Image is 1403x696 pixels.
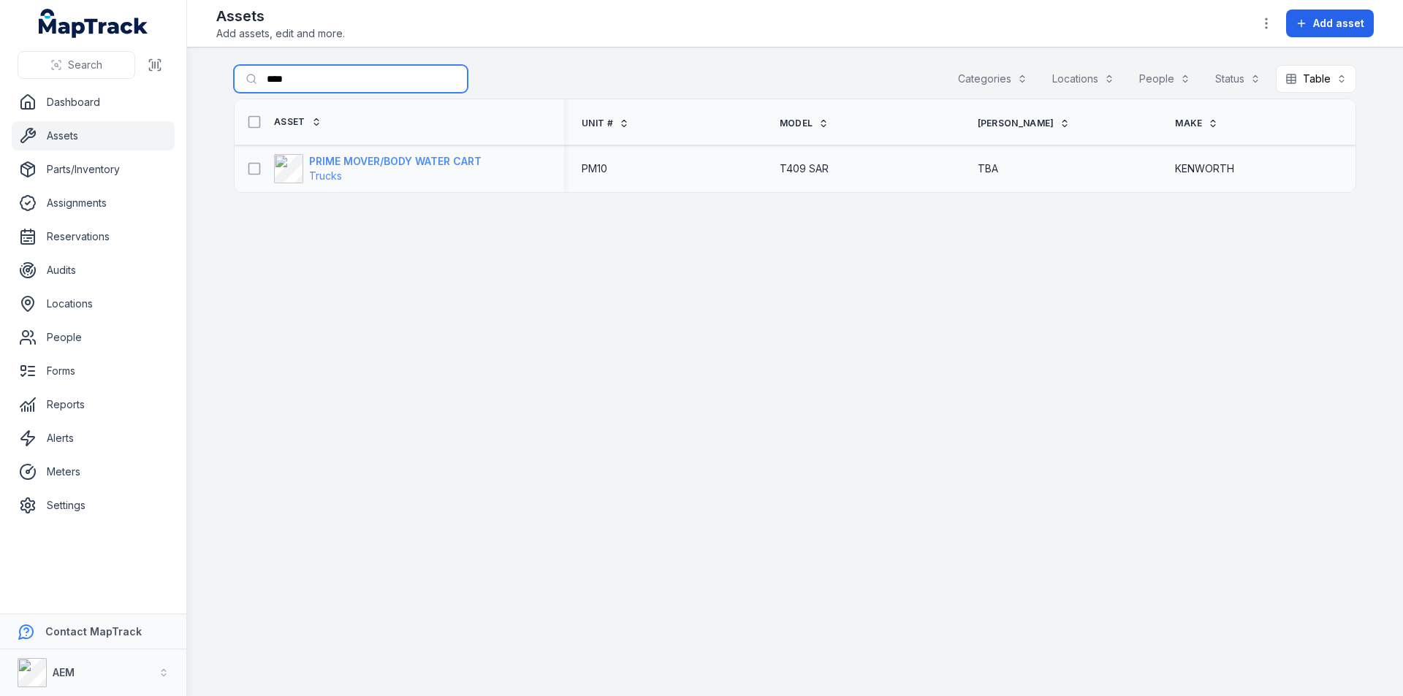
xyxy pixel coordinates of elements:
[274,116,305,128] span: Asset
[780,161,829,176] span: T409 SAR
[12,188,175,218] a: Assignments
[780,118,813,129] span: Model
[18,51,135,79] button: Search
[12,88,175,117] a: Dashboard
[216,6,345,26] h2: Assets
[53,666,75,678] strong: AEM
[582,118,613,129] span: Unit #
[12,289,175,318] a: Locations
[780,118,829,129] a: Model
[978,118,1071,129] a: [PERSON_NAME]
[12,256,175,285] a: Audits
[978,161,998,176] span: TBA
[582,118,629,129] a: Unit #
[1130,65,1200,93] button: People
[45,625,142,638] strong: Contact MapTrack
[216,26,345,41] span: Add assets, edit and more.
[582,161,607,176] span: PM10
[978,118,1054,129] span: [PERSON_NAME]
[12,424,175,453] a: Alerts
[12,155,175,184] a: Parts/Inventory
[309,169,342,182] span: Trucks
[68,58,102,72] span: Search
[1276,65,1356,93] button: Table
[1313,16,1364,31] span: Add asset
[1175,161,1234,176] span: KENWORTH
[1206,65,1270,93] button: Status
[309,154,482,169] strong: PRIME MOVER/BODY WATER CART
[12,457,175,486] a: Meters
[12,222,175,251] a: Reservations
[274,116,322,128] a: Asset
[12,121,175,150] a: Assets
[12,323,175,352] a: People
[12,491,175,520] a: Settings
[12,356,175,386] a: Forms
[1175,118,1202,129] span: Make
[1175,118,1218,129] a: Make
[1286,9,1374,37] button: Add asset
[12,390,175,419] a: Reports
[39,9,148,38] a: MapTrack
[274,154,482,183] a: PRIME MOVER/BODY WATER CARTTrucks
